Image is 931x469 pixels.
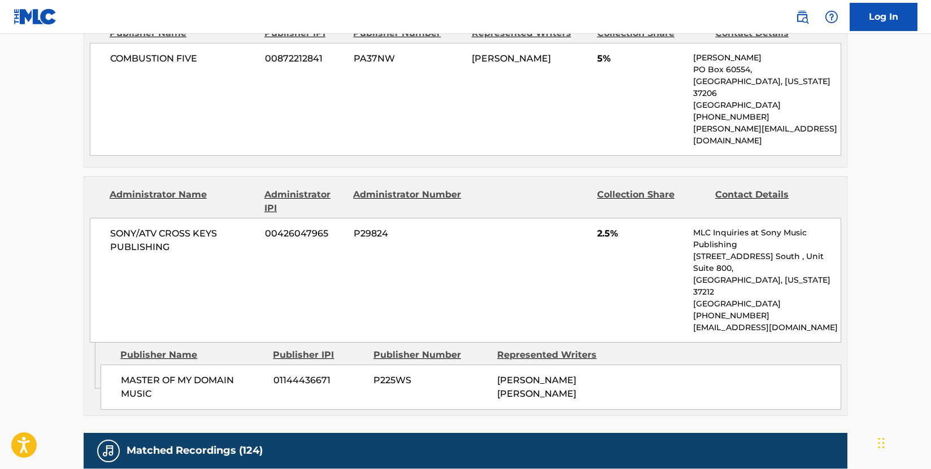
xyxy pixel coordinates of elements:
a: Public Search [791,6,813,28]
p: [GEOGRAPHIC_DATA], [US_STATE] 37212 [693,274,841,298]
p: [GEOGRAPHIC_DATA] [693,99,841,111]
span: 00872212841 [265,52,345,65]
div: Contact Details [715,188,825,215]
span: COMBUSTION FIVE [110,52,256,65]
p: PO Box 60554, [693,64,841,76]
img: MLC Logo [14,8,57,25]
span: P29824 [354,227,463,240]
span: P225WS [373,374,489,387]
div: Help [820,6,843,28]
div: Publisher Number [373,348,489,362]
p: [PERSON_NAME] [693,52,841,64]
div: Publisher IPI [273,348,365,362]
a: Log In [850,3,917,31]
p: [PHONE_NUMBER] [693,111,841,123]
span: MASTER OF MY DOMAIN MUSIC [121,374,265,401]
p: [PHONE_NUMBER] [693,310,841,322]
span: 01144436671 [273,374,365,387]
span: 2.5% [597,227,685,240]
div: Collection Share [597,188,707,215]
p: [GEOGRAPHIC_DATA] [693,298,841,310]
iframe: Chat Widget [875,415,931,469]
span: [PERSON_NAME] [472,53,551,64]
div: Drag [878,426,885,460]
span: 00426047965 [265,227,345,240]
p: MLC Inquiries at Sony Music Publishing [693,227,841,251]
span: PA37NW [354,52,463,65]
img: search [795,10,809,24]
span: 5% [597,52,685,65]
span: [PERSON_NAME] [PERSON_NAME] [497,375,576,399]
p: [EMAIL_ADDRESS][DOMAIN_NAME] [693,322,841,334]
img: help [825,10,838,24]
span: SONY/ATV CROSS KEYS PUBLISHING [110,227,256,254]
div: Administrator IPI [264,188,345,215]
div: Administrator Number [353,188,463,215]
img: Matched Recordings [102,444,115,458]
p: [STREET_ADDRESS] South , Unit Suite 800, [693,251,841,274]
p: [GEOGRAPHIC_DATA], [US_STATE] 37206 [693,76,841,99]
p: [PERSON_NAME][EMAIL_ADDRESS][DOMAIN_NAME] [693,123,841,147]
div: Represented Writers [497,348,612,362]
div: Publisher Name [120,348,264,362]
h5: Matched Recordings (124) [127,444,263,457]
div: Administrator Name [110,188,256,215]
